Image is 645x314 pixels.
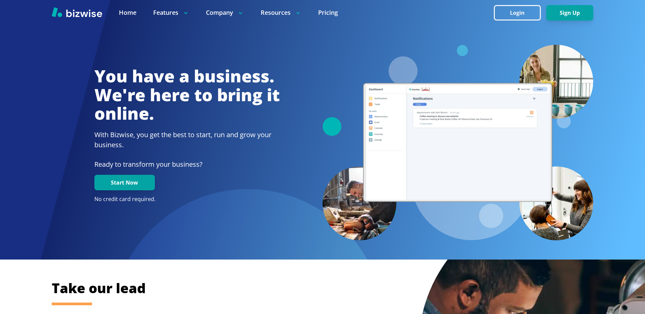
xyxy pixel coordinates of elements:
p: Resources [261,8,301,17]
h2: Take our lead [52,279,556,297]
a: Home [119,8,136,17]
p: Company [206,8,244,17]
a: Login [494,10,546,16]
button: Start Now [94,175,155,190]
a: Start Now [94,180,155,186]
p: Features [153,8,189,17]
h2: With Bizwise, you get the best to start, run and grow your business. [94,130,280,150]
img: Bizwise Logo [52,7,102,17]
a: Sign Up [546,10,593,16]
button: Login [494,5,541,21]
h1: You have a business. We're here to bring it online. [94,67,280,123]
p: No credit card required. [94,196,280,203]
p: Ready to transform your business? [94,159,280,169]
a: Pricing [318,8,338,17]
button: Sign Up [546,5,593,21]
